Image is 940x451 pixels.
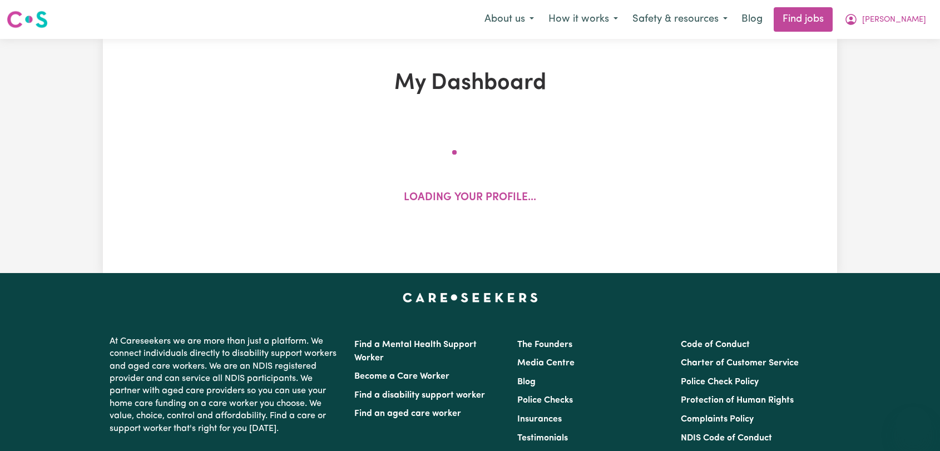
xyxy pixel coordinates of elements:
[7,7,48,32] a: Careseekers logo
[517,340,572,349] a: The Founders
[837,8,933,31] button: My Account
[517,396,573,405] a: Police Checks
[403,293,538,302] a: Careseekers home page
[7,9,48,29] img: Careseekers logo
[354,391,485,400] a: Find a disability support worker
[517,378,536,386] a: Blog
[404,190,536,206] p: Loading your profile...
[625,8,735,31] button: Safety & resources
[681,434,772,443] a: NDIS Code of Conduct
[735,7,769,32] a: Blog
[681,359,799,368] a: Charter of Customer Service
[477,8,541,31] button: About us
[541,8,625,31] button: How it works
[896,407,931,442] iframe: Button to launch messaging window
[354,372,449,381] a: Become a Care Worker
[354,409,461,418] a: Find an aged care worker
[517,415,562,424] a: Insurances
[110,331,341,439] p: At Careseekers we are more than just a platform. We connect individuals directly to disability su...
[681,378,759,386] a: Police Check Policy
[232,70,708,97] h1: My Dashboard
[681,415,754,424] a: Complaints Policy
[681,396,794,405] a: Protection of Human Rights
[517,359,575,368] a: Media Centre
[517,434,568,443] a: Testimonials
[774,7,833,32] a: Find jobs
[681,340,750,349] a: Code of Conduct
[862,14,926,26] span: [PERSON_NAME]
[354,340,477,363] a: Find a Mental Health Support Worker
